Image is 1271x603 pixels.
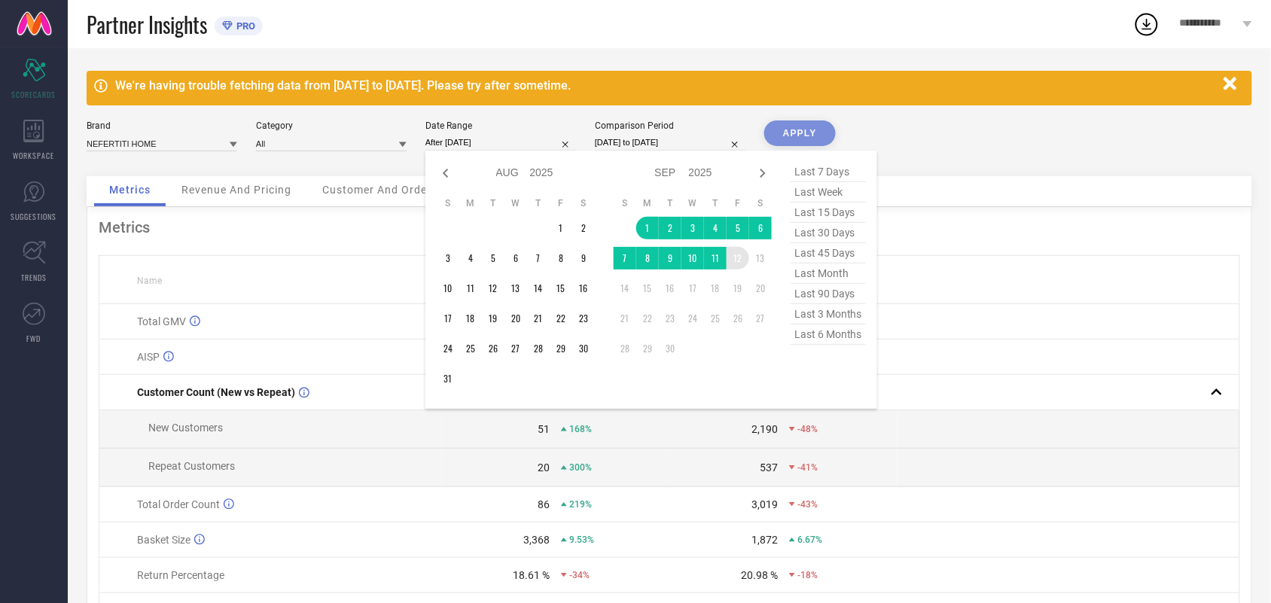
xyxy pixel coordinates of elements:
span: FWD [27,333,41,344]
th: Sunday [614,197,636,209]
td: Sat Sep 06 2025 [749,217,772,239]
td: Tue Sep 09 2025 [659,247,681,270]
div: Category [256,120,407,131]
td: Sat Aug 30 2025 [572,337,595,360]
td: Fri Aug 22 2025 [550,307,572,330]
td: Fri Aug 01 2025 [550,217,572,239]
span: last 15 days [791,203,866,223]
span: last 90 days [791,284,866,304]
span: last month [791,263,866,284]
td: Mon Aug 11 2025 [459,277,482,300]
span: Partner Insights [87,9,207,40]
div: 3,368 [523,534,550,546]
th: Sunday [437,197,459,209]
td: Thu Sep 04 2025 [704,217,727,239]
span: WORKSPACE [14,150,55,161]
span: 219% [569,499,592,510]
span: Total GMV [137,315,186,327]
div: 2,190 [751,423,778,435]
td: Thu Sep 25 2025 [704,307,727,330]
td: Wed Sep 10 2025 [681,247,704,270]
td: Sun Sep 28 2025 [614,337,636,360]
td: Sat Aug 09 2025 [572,247,595,270]
div: 86 [538,498,550,510]
td: Wed Sep 03 2025 [681,217,704,239]
span: 300% [569,462,592,473]
td: Sun Aug 24 2025 [437,337,459,360]
th: Tuesday [659,197,681,209]
td: Wed Sep 24 2025 [681,307,704,330]
span: Customer Count (New vs Repeat) [137,386,295,398]
div: 537 [760,461,778,474]
td: Mon Aug 25 2025 [459,337,482,360]
span: Metrics [109,184,151,196]
span: SUGGESTIONS [11,211,57,222]
td: Tue Aug 19 2025 [482,307,504,330]
div: We're having trouble fetching data from [DATE] to [DATE]. Please try after sometime. [115,78,1216,93]
span: SCORECARDS [12,89,56,100]
td: Thu Aug 28 2025 [527,337,550,360]
span: last 3 months [791,304,866,324]
input: Select comparison period [595,135,745,151]
td: Tue Sep 23 2025 [659,307,681,330]
input: Select date range [425,135,576,151]
span: last week [791,182,866,203]
td: Tue Aug 05 2025 [482,247,504,270]
td: Wed Sep 17 2025 [681,277,704,300]
td: Thu Aug 14 2025 [527,277,550,300]
span: TRENDS [21,272,47,283]
td: Thu Aug 07 2025 [527,247,550,270]
td: Sat Aug 23 2025 [572,307,595,330]
span: 6.67% [797,534,822,545]
td: Sat Sep 20 2025 [749,277,772,300]
span: Customer And Orders [322,184,437,196]
td: Sun Aug 17 2025 [437,307,459,330]
td: Thu Aug 21 2025 [527,307,550,330]
td: Mon Sep 22 2025 [636,307,659,330]
th: Friday [550,197,572,209]
td: Sat Aug 16 2025 [572,277,595,300]
td: Fri Sep 19 2025 [727,277,749,300]
td: Wed Aug 06 2025 [504,247,527,270]
th: Wednesday [681,197,704,209]
td: Fri Aug 15 2025 [550,277,572,300]
td: Tue Aug 12 2025 [482,277,504,300]
td: Mon Aug 04 2025 [459,247,482,270]
span: last 30 days [791,223,866,243]
span: -43% [797,499,818,510]
td: Fri Sep 12 2025 [727,247,749,270]
td: Sun Aug 03 2025 [437,247,459,270]
span: Name [137,276,162,286]
span: Repeat Customers [148,460,235,472]
td: Sun Sep 14 2025 [614,277,636,300]
span: Basket Size [137,534,190,546]
span: PRO [233,20,255,32]
td: Mon Aug 18 2025 [459,307,482,330]
div: 3,019 [751,498,778,510]
div: Metrics [99,218,1240,236]
div: Date Range [425,120,576,131]
th: Monday [636,197,659,209]
td: Wed Aug 13 2025 [504,277,527,300]
span: Revenue And Pricing [181,184,291,196]
td: Wed Aug 27 2025 [504,337,527,360]
th: Monday [459,197,482,209]
div: Open download list [1133,11,1160,38]
div: 18.61 % [513,569,550,581]
span: last 7 days [791,162,866,182]
td: Tue Aug 26 2025 [482,337,504,360]
div: Brand [87,120,237,131]
span: -18% [797,570,818,580]
td: Thu Sep 11 2025 [704,247,727,270]
span: Return Percentage [137,569,224,581]
td: Fri Aug 29 2025 [550,337,572,360]
span: last 45 days [791,243,866,263]
td: Fri Sep 05 2025 [727,217,749,239]
th: Friday [727,197,749,209]
th: Wednesday [504,197,527,209]
div: Previous month [437,164,455,182]
span: 168% [569,424,592,434]
div: 51 [538,423,550,435]
td: Sun Aug 31 2025 [437,367,459,390]
th: Saturday [572,197,595,209]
